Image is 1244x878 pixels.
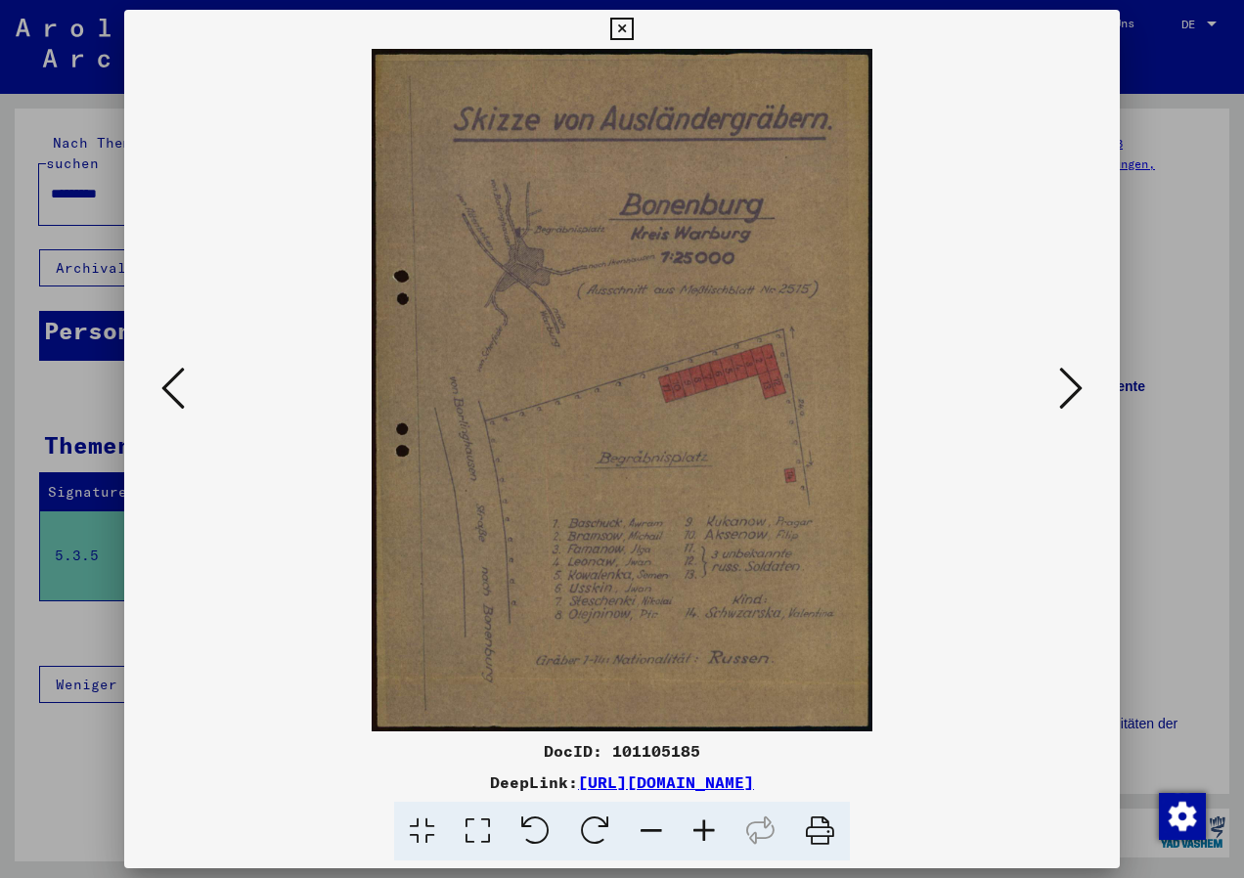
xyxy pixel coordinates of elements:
[191,49,1053,731] img: 001.jpg
[578,772,754,792] a: [URL][DOMAIN_NAME]
[1159,793,1206,840] img: Zustimmung ändern
[124,739,1120,763] div: DocID: 101105185
[124,770,1120,794] div: DeepLink:
[1158,792,1205,839] div: Zustimmung ändern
